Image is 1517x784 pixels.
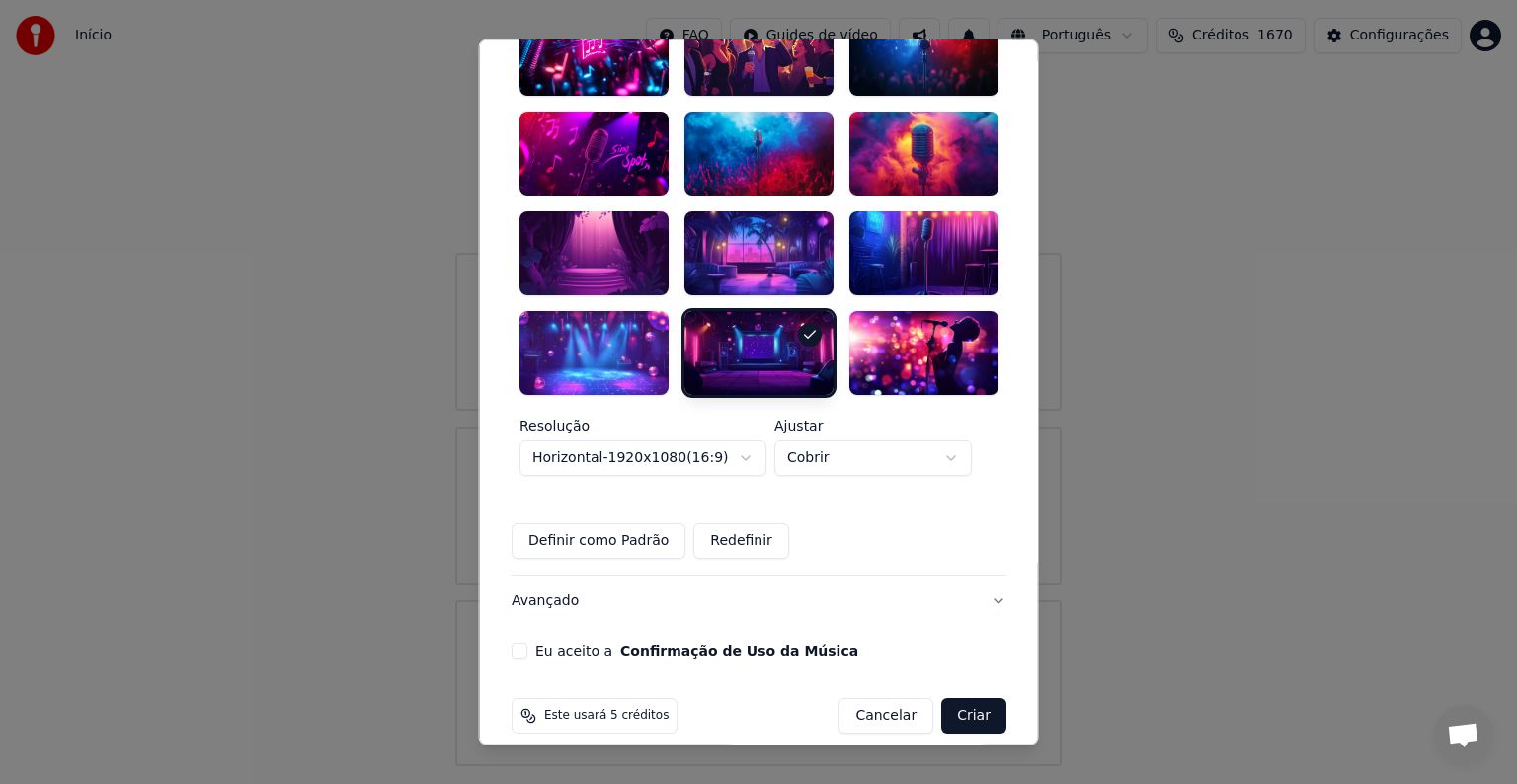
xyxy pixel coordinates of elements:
[535,643,858,657] label: Eu aceito a
[512,522,685,558] button: Definir como Padrão
[544,707,669,723] span: Este usará 5 créditos
[519,418,766,431] label: Resolução
[774,418,972,431] label: Ajustar
[941,697,1006,733] button: Criar
[512,575,1006,626] button: Avançado
[693,522,789,558] button: Redefinir
[620,643,858,657] button: Eu aceito a
[838,697,933,733] button: Cancelar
